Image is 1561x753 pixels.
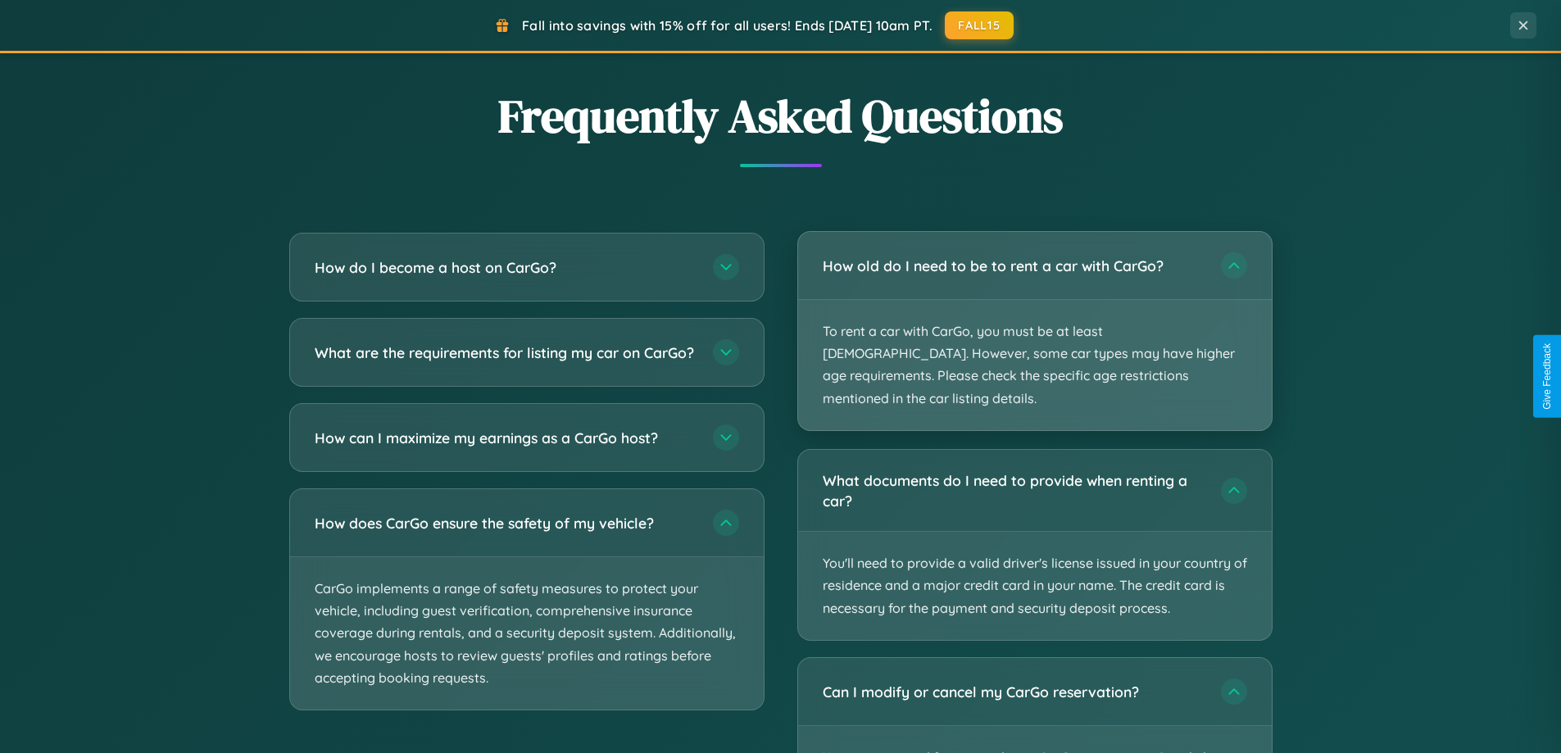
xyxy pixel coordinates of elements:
[290,557,764,710] p: CarGo implements a range of safety measures to protect your vehicle, including guest verification...
[1541,343,1553,410] div: Give Feedback
[823,256,1205,276] h3: How old do I need to be to rent a car with CarGo?
[289,84,1273,147] h2: Frequently Asked Questions
[315,428,697,448] h3: How can I maximize my earnings as a CarGo host?
[315,513,697,533] h3: How does CarGo ensure the safety of my vehicle?
[823,681,1205,701] h3: Can I modify or cancel my CarGo reservation?
[315,342,697,363] h3: What are the requirements for listing my car on CarGo?
[945,11,1014,39] button: FALL15
[798,532,1272,640] p: You'll need to provide a valid driver's license issued in your country of residence and a major c...
[522,17,933,34] span: Fall into savings with 15% off for all users! Ends [DATE] 10am PT.
[823,470,1205,510] h3: What documents do I need to provide when renting a car?
[315,257,697,278] h3: How do I become a host on CarGo?
[798,300,1272,430] p: To rent a car with CarGo, you must be at least [DEMOGRAPHIC_DATA]. However, some car types may ha...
